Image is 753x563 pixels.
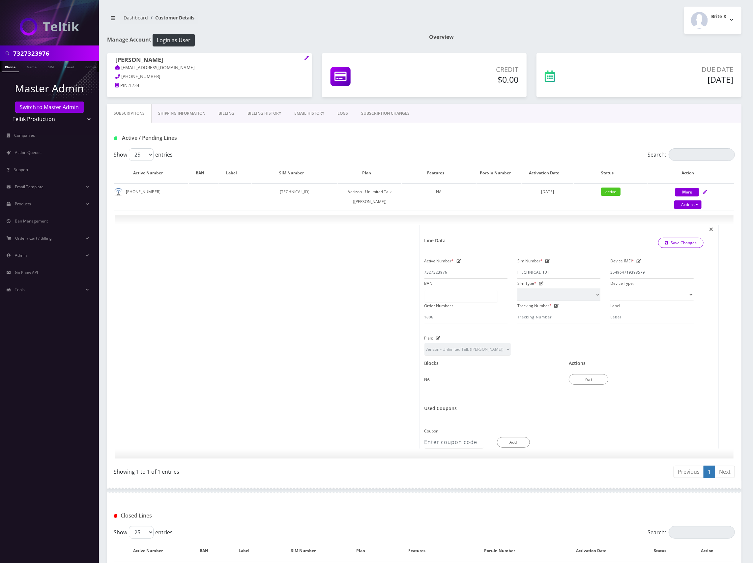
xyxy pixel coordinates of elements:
[62,61,77,72] a: Email
[331,104,355,123] a: LOGS
[107,34,420,46] h1: Manage Account
[44,61,57,72] a: SIM
[218,163,251,183] th: Label: activate to sort column ascending
[424,311,507,323] input: Order Number
[2,61,19,72] a: Phone
[424,266,507,279] input: Active Number
[522,163,573,183] th: Activation Date: activate to sort column ascending
[648,148,735,161] label: Search:
[424,333,433,343] label: Plan:
[14,167,28,172] span: Support
[497,437,530,448] button: Add
[709,223,713,234] span: ×
[14,133,35,138] span: Companies
[574,163,648,183] th: Status: activate to sort column ascending
[15,235,52,241] span: Order / Cart / Billing
[114,513,314,519] h1: Closed Lines
[115,65,195,71] a: [EMAIL_ADDRESS][DOMAIN_NAME]
[107,104,152,123] a: Subscriptions
[115,82,129,89] a: PIN:
[226,541,268,560] th: Label: activate to sort column ascending
[15,201,31,207] span: Products
[658,238,704,248] a: Save Changes
[413,65,518,74] p: Credit
[189,541,226,560] th: BAN: activate to sort column ascending
[569,361,586,366] h1: Actions
[648,526,735,539] label: Search:
[424,256,454,266] label: Active Number
[114,148,173,161] label: Show entries
[424,426,439,436] label: Coupon
[429,34,742,40] h1: Overview
[15,184,43,190] span: Email Template
[711,14,726,19] h2: Brite X
[402,163,476,183] th: Features: activate to sort column ascending
[610,256,634,266] label: Device IMEI
[114,188,123,196] img: default.png
[20,18,79,36] img: Teltik Production
[189,163,218,183] th: BAN: activate to sort column ascending
[288,104,331,123] a: EMAIL HISTORY
[541,189,554,194] span: [DATE]
[13,47,97,60] input: Search in Company
[424,301,453,311] label: Order Number :
[458,541,549,560] th: Port-In Number: activate to sort column ascending
[129,148,154,161] select: Showentries
[517,256,543,266] label: Sim Number
[675,188,699,196] button: More
[687,541,734,560] th: Action : activate to sort column ascending
[114,136,117,140] img: Active / Pending Lines
[424,436,483,449] input: Enter coupon code
[648,163,734,183] th: Action: activate to sort column ascending
[610,266,693,279] input: IMEI
[114,465,420,476] div: Showing 1 to 1 of 1 entries
[640,541,686,560] th: Status: activate to sort column ascending
[338,183,401,210] td: Verizon - Unlimited Talk ([PERSON_NAME])
[569,374,608,385] button: Port
[269,541,345,560] th: SIM Number: activate to sort column ascending
[15,287,25,292] span: Tools
[23,61,40,72] a: Name
[345,541,383,560] th: Plan: activate to sort column ascending
[674,466,704,478] a: Previous
[114,135,314,141] h1: Active / Pending Lines
[674,200,702,209] a: Actions
[611,74,733,84] h5: [DATE]
[355,104,416,123] a: SUBSCRIPTION CHANGES
[549,541,640,560] th: Activation Date: activate to sort column ascending
[114,526,173,539] label: Show entries
[152,104,212,123] a: Shipping Information
[153,34,195,46] button: Login as User
[338,163,401,183] th: Plan: activate to sort column ascending
[424,238,446,244] h1: Line Data
[129,82,139,88] span: 1234
[114,183,188,210] td: [PHONE_NUMBER]
[212,104,241,123] a: Billing
[129,526,154,539] select: Showentries
[610,311,693,323] input: Label
[114,163,188,183] th: Active Number: activate to sort column ascending
[424,361,439,366] h1: Blocks
[424,366,559,384] div: NA
[115,56,304,64] h1: [PERSON_NAME]
[15,252,27,258] span: Admin
[241,104,288,123] a: Billing History
[15,270,38,275] span: Go Know API
[715,466,735,478] a: Next
[402,183,476,210] td: NA
[383,541,457,560] th: Features: activate to sort column ascending
[517,311,600,323] input: Tracking Number
[107,11,420,30] nav: breadcrumb
[517,279,536,288] label: Sim Type
[124,15,148,21] a: Dashboard
[252,183,338,210] td: [TECHNICAL_ID]
[148,14,194,21] li: Customer Details
[517,266,600,279] input: Sim Number
[669,526,735,539] input: Search:
[601,188,621,196] span: active
[684,7,741,34] button: Brite X
[15,218,48,224] span: Ban Management
[15,102,84,113] a: Switch to Master Admin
